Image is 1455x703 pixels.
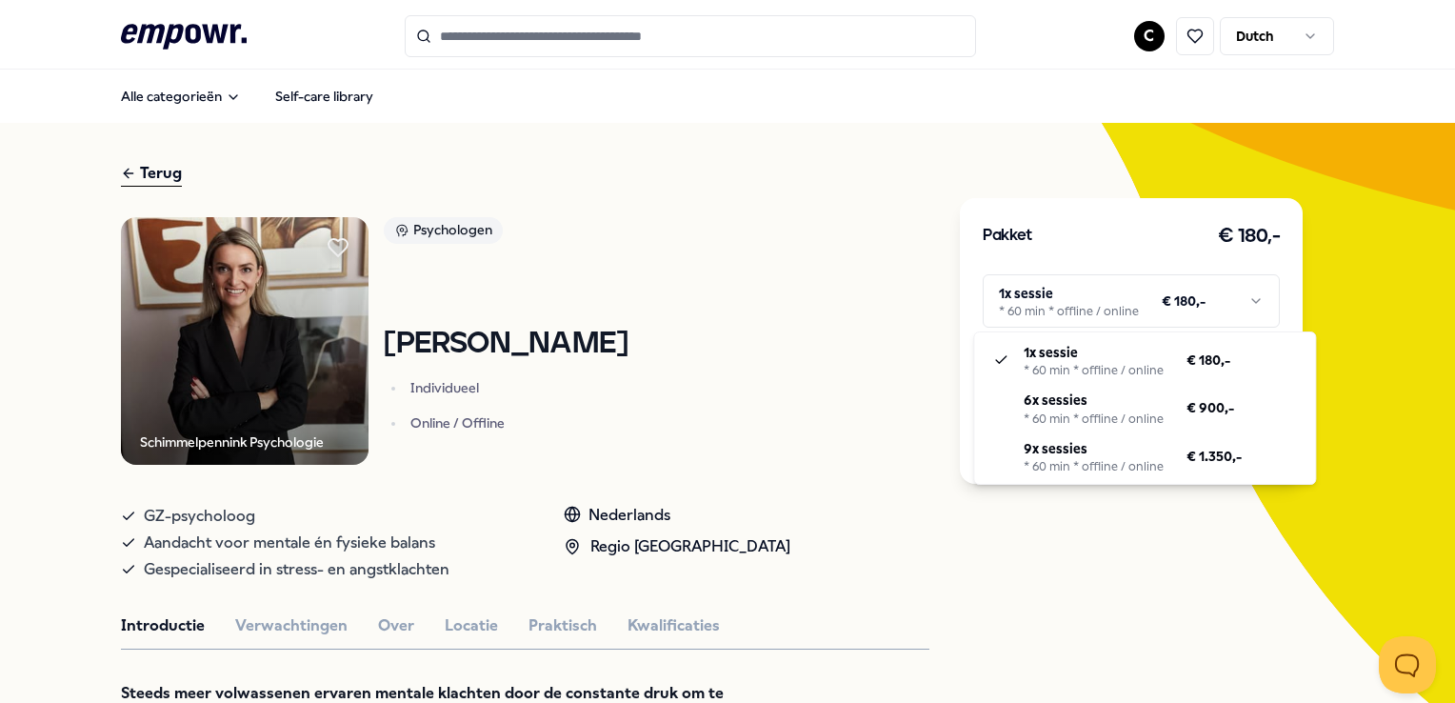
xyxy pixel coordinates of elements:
[1024,363,1164,378] div: * 60 min * offline / online
[1186,397,1234,418] span: € 900,-
[1024,438,1164,459] p: 9x sessies
[1024,342,1164,363] p: 1x sessie
[1024,390,1164,411] p: 6x sessies
[1024,412,1164,427] div: * 60 min * offline / online
[1024,459,1164,474] div: * 60 min * offline / online
[1186,350,1230,371] span: € 180,-
[1186,446,1242,467] span: € 1.350,-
